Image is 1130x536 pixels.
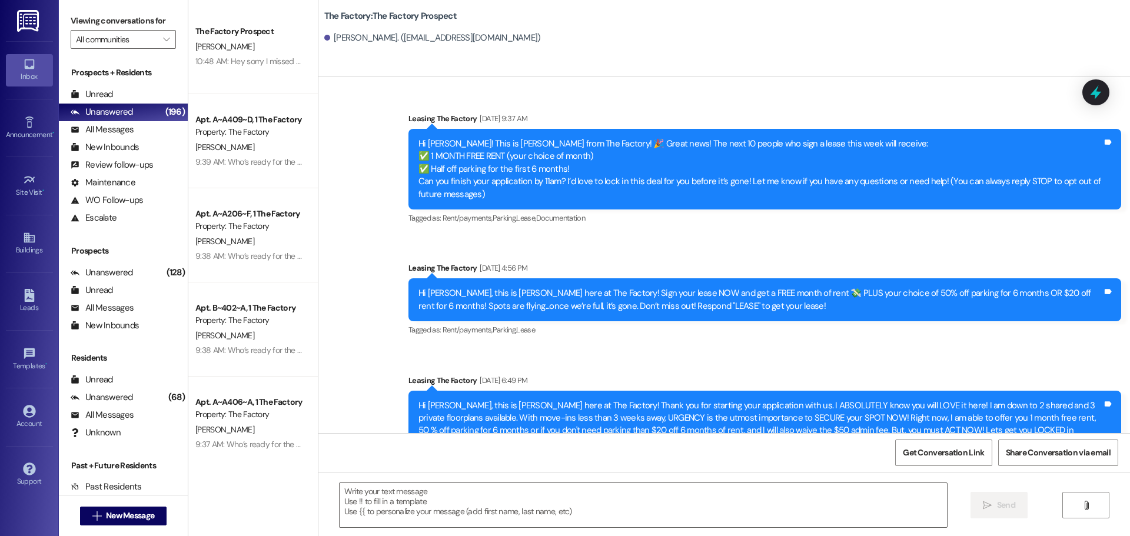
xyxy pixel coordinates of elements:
[324,32,541,44] div: [PERSON_NAME]. ([EMAIL_ADDRESS][DOMAIN_NAME])
[516,325,535,335] span: Lease
[59,245,188,257] div: Prospects
[998,440,1118,466] button: Share Conversation via email
[71,88,113,101] div: Unread
[997,499,1015,511] span: Send
[195,25,304,38] div: The Factory Prospect
[516,213,536,223] span: Lease ,
[71,374,113,386] div: Unread
[195,220,304,232] div: Property: The Factory
[71,177,135,189] div: Maintenance
[195,345,940,355] div: 9:38 AM: Who’s ready for the FOAM PARTY?! Repost our foam party post on your IG story tagging @Th...
[195,251,940,261] div: 9:38 AM: Who’s ready for the FOAM PARTY?! Repost our foam party post on your IG story tagging @Th...
[195,424,254,435] span: [PERSON_NAME]
[895,440,992,466] button: Get Conversation Link
[195,142,254,152] span: [PERSON_NAME]
[195,114,304,126] div: Apt. A~A409~D, 1 The Factory
[6,459,53,491] a: Support
[195,236,254,247] span: [PERSON_NAME]
[71,319,139,332] div: New Inbounds
[408,209,1121,227] div: Tagged as:
[983,501,992,510] i: 
[1082,501,1091,510] i: 
[443,213,493,223] span: Rent/payments ,
[493,213,517,223] span: Parking ,
[443,325,493,335] span: Rent/payments ,
[195,439,939,450] div: 9:37 AM: Who’s ready for the FOAM PARTY?! Repost our foam party post on your IG story tagging @Th...
[195,396,304,408] div: Apt. A~A406~A, 1 The Factory
[59,66,188,79] div: Prospects + Residents
[80,507,167,525] button: New Message
[418,138,1102,201] div: Hi [PERSON_NAME]! This is [PERSON_NAME] from The Factory! 🎉 Great news! The next 10 people who si...
[52,129,54,137] span: •
[71,12,176,30] label: Viewing conversations for
[195,330,254,341] span: [PERSON_NAME]
[408,321,1121,338] div: Tagged as:
[59,352,188,364] div: Residents
[71,159,153,171] div: Review follow-ups
[6,285,53,317] a: Leads
[162,103,188,121] div: (196)
[418,287,1102,312] div: Hi [PERSON_NAME], this is [PERSON_NAME] here at The Factory! Sign your lease NOW and get a FREE m...
[195,41,254,52] span: [PERSON_NAME]
[71,212,117,224] div: Escalate
[42,187,44,195] span: •
[71,391,133,404] div: Unanswered
[971,492,1028,518] button: Send
[493,325,517,335] span: Parking ,
[71,481,142,493] div: Past Residents
[903,447,984,459] span: Get Conversation Link
[45,360,47,368] span: •
[477,262,527,274] div: [DATE] 4:56 PM
[71,302,134,314] div: All Messages
[6,170,53,202] a: Site Visit •
[418,399,1102,450] div: Hi [PERSON_NAME], this is [PERSON_NAME] here at The Factory! Thank you for starting your applicat...
[6,228,53,259] a: Buildings
[477,112,527,125] div: [DATE] 9:37 AM
[164,264,188,282] div: (128)
[71,124,134,136] div: All Messages
[165,388,188,407] div: (68)
[408,112,1121,129] div: Leasing The Factory
[195,208,304,220] div: Apt. A~A206~F, 1 The Factory
[163,35,169,44] i: 
[71,141,139,154] div: New Inbounds
[106,510,154,522] span: New Message
[195,408,304,421] div: Property: The Factory
[6,54,53,86] a: Inbox
[59,460,188,472] div: Past + Future Residents
[71,284,113,297] div: Unread
[71,106,133,118] div: Unanswered
[195,126,304,138] div: Property: The Factory
[71,409,134,421] div: All Messages
[71,427,121,439] div: Unknown
[195,302,304,314] div: Apt. B~402~A, 1 The Factory
[408,262,1121,278] div: Leasing The Factory
[324,10,457,22] b: The Factory: The Factory Prospect
[71,194,143,207] div: WO Follow-ups
[1006,447,1111,459] span: Share Conversation via email
[536,213,586,223] span: Documentation
[195,157,940,167] div: 9:39 AM: Who’s ready for the FOAM PARTY?! Repost our foam party post on your IG story tagging @Th...
[477,374,527,387] div: [DATE] 6:49 PM
[76,30,157,49] input: All communities
[92,511,101,521] i: 
[6,401,53,433] a: Account
[17,10,41,32] img: ResiDesk Logo
[6,344,53,375] a: Templates •
[408,374,1121,391] div: Leasing The Factory
[71,267,133,279] div: Unanswered
[195,314,304,327] div: Property: The Factory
